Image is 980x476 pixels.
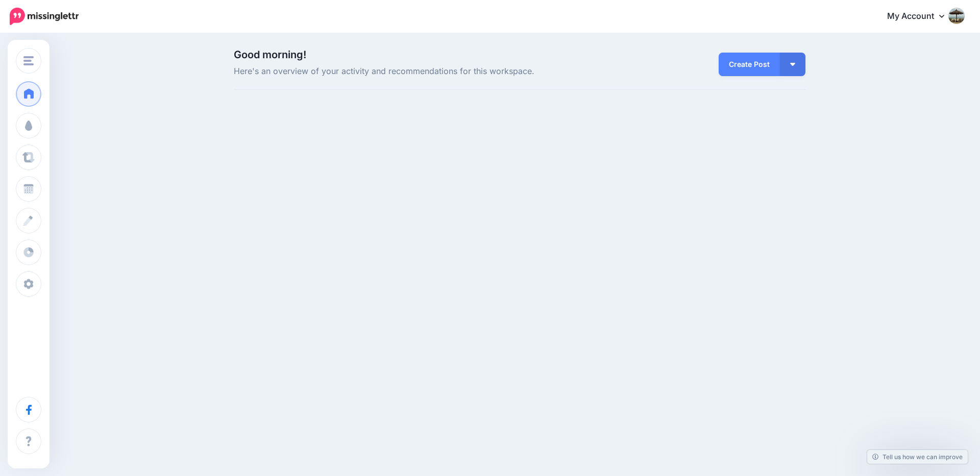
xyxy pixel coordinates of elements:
[234,65,610,78] span: Here's an overview of your activity and recommendations for this workspace.
[719,53,780,76] a: Create Post
[877,4,965,29] a: My Account
[10,8,79,25] img: Missinglettr
[867,450,968,464] a: Tell us how we can improve
[234,49,306,61] span: Good morning!
[790,63,795,66] img: arrow-down-white.png
[23,56,34,65] img: menu.png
